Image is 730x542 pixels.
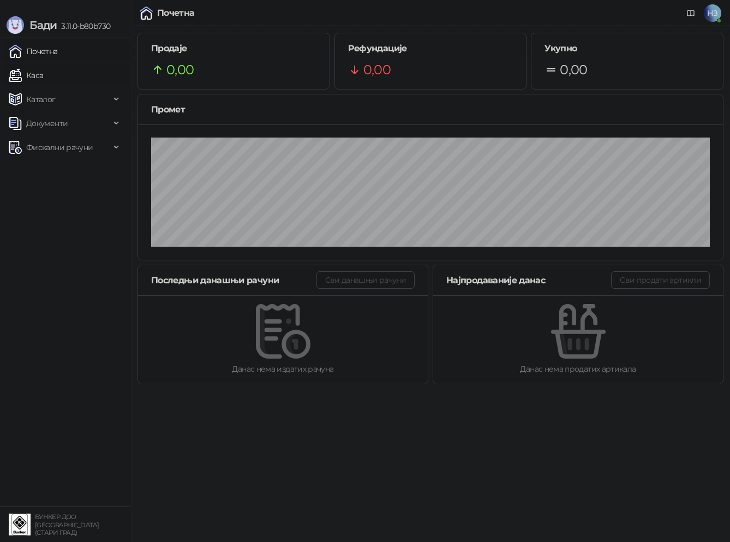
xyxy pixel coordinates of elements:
[155,363,410,375] div: Данас нема издатих рачуна
[451,363,705,375] div: Данас нема продатих артикала
[9,514,31,535] img: 64x64-companyLogo-d200c298-da26-4023-afd4-f376f589afb5.jpeg
[446,273,611,287] div: Најпродаваније данас
[7,16,24,34] img: Logo
[151,103,710,116] div: Промет
[26,136,93,158] span: Фискални рачуни
[611,271,710,289] button: Сви продати артикли
[151,273,316,287] div: Последњи данашњи рачуни
[544,42,710,55] h5: Укупно
[26,112,68,134] span: Документи
[151,42,316,55] h5: Продаје
[9,40,58,62] a: Почетна
[348,42,513,55] h5: Рефундације
[157,9,195,17] div: Почетна
[704,4,721,22] span: НЗ
[560,59,587,80] span: 0,00
[166,59,194,80] span: 0,00
[316,271,415,289] button: Сви данашњи рачуни
[682,4,699,22] a: Документација
[9,64,43,86] a: Каса
[57,21,110,31] span: 3.11.0-b80b730
[363,59,391,80] span: 0,00
[29,19,57,32] span: Бади
[35,513,99,537] small: БУНКЕР ДОО [GEOGRAPHIC_DATA] (СТАРИ ГРАД)
[26,88,56,110] span: Каталог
